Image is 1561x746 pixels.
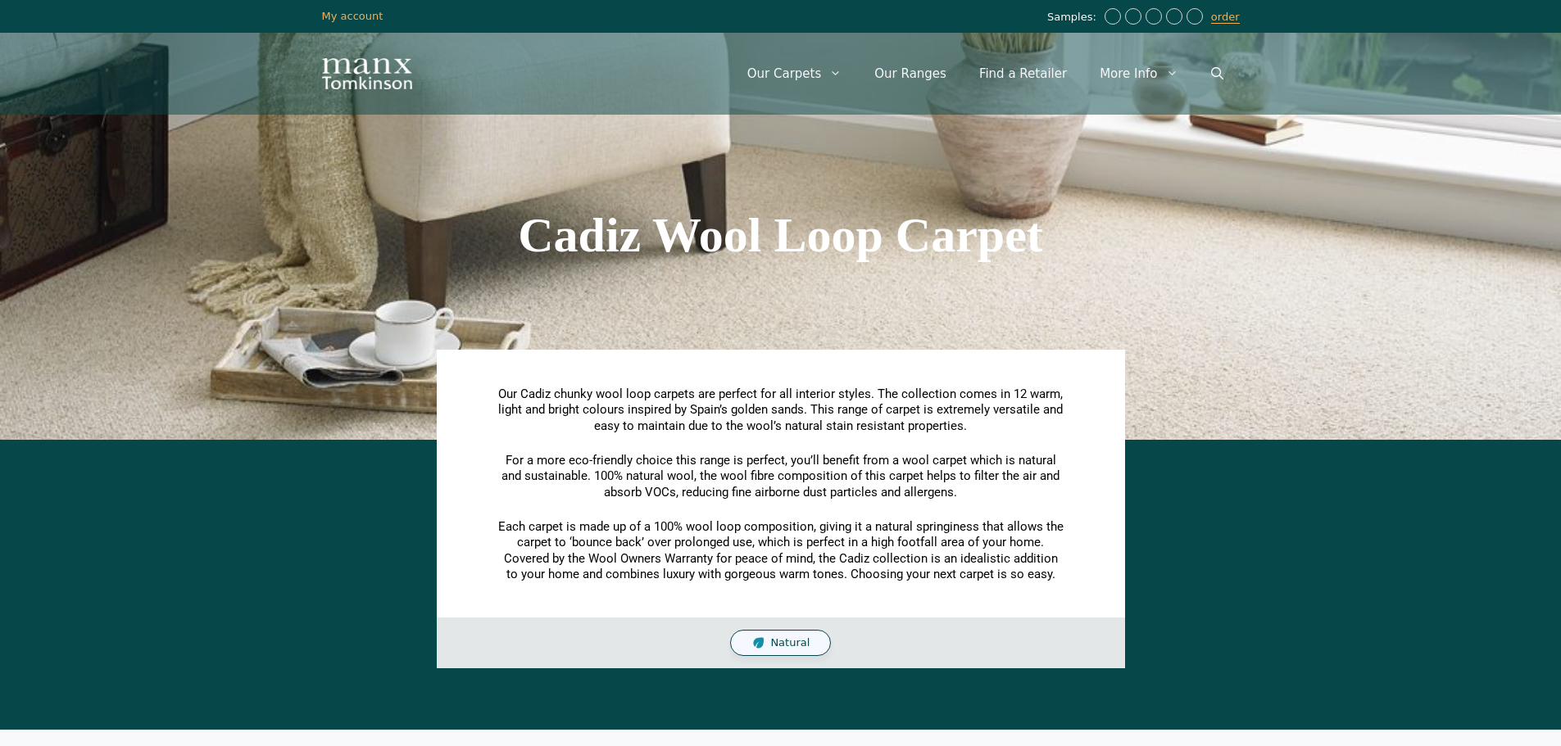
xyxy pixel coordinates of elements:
[322,58,412,89] img: Manx Tomkinson
[1211,11,1240,24] a: order
[858,49,963,98] a: Our Ranges
[770,636,810,650] span: Natural
[322,210,1240,260] h1: Cadiz Wool Loop Carpet
[1083,49,1194,98] a: More Info
[498,519,1064,583] p: Each carpet is made up of a 100% wool loop composition, giving it a natural springiness that allo...
[498,387,1063,433] span: Our Cadiz chunky wool loop carpets are perfect for all interior styles. The collection comes in 1...
[963,49,1083,98] a: Find a Retailer
[731,49,1240,98] nav: Primary
[1047,11,1100,25] span: Samples:
[1195,49,1240,98] a: Open Search Bar
[498,453,1064,501] p: For a more eco-friendly choice this range is perfect, you’ll benefit from a wool carpet which is ...
[731,49,859,98] a: Our Carpets
[322,10,383,22] a: My account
